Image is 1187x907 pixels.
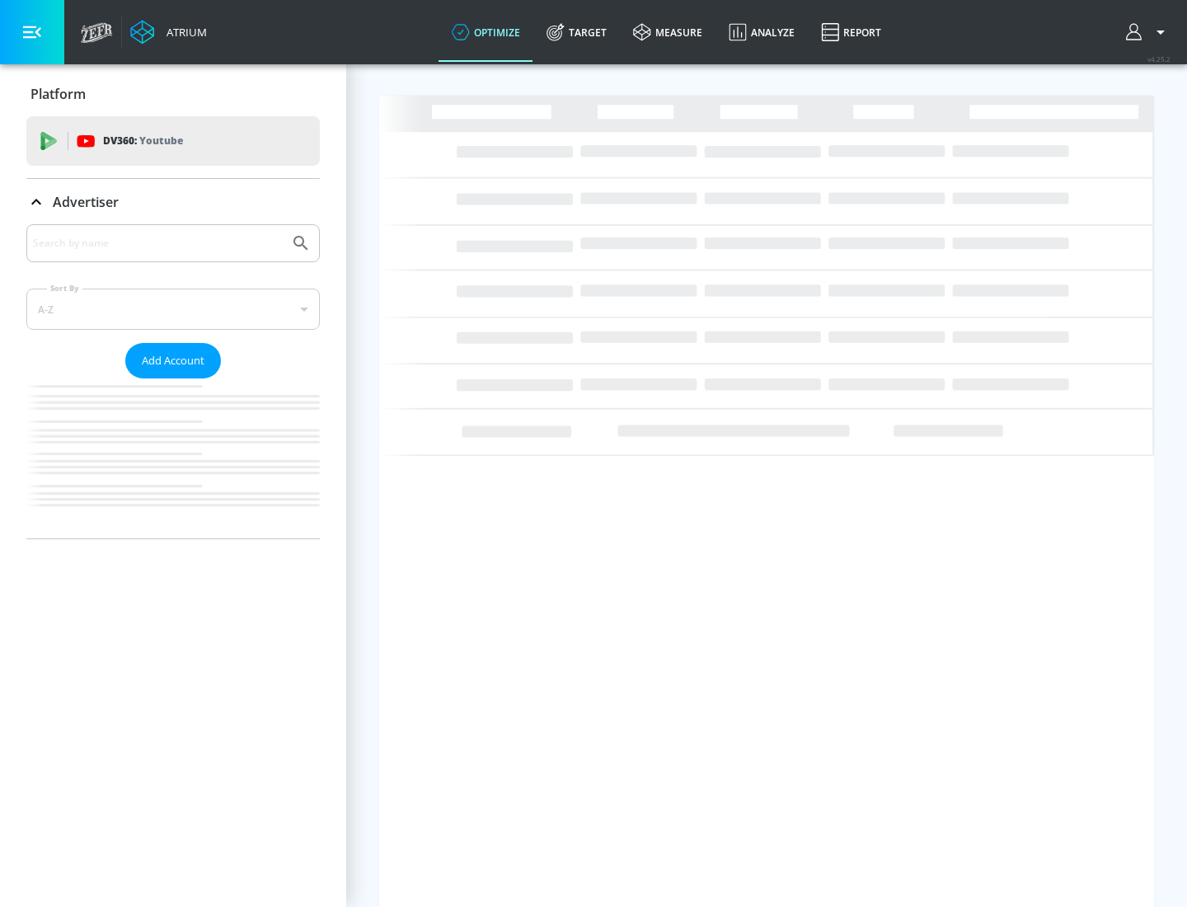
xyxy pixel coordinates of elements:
div: Platform [26,71,320,117]
div: Atrium [160,25,207,40]
input: Search by name [33,233,283,254]
label: Sort By [47,283,82,294]
a: measure [620,2,715,62]
button: Add Account [125,343,221,378]
a: Report [808,2,894,62]
span: v 4.25.2 [1147,54,1171,63]
div: A-Z [26,289,320,330]
span: Add Account [142,351,204,370]
div: Advertiser [26,224,320,538]
p: DV360: [103,132,183,150]
p: Platform [30,85,86,103]
a: Atrium [130,20,207,45]
a: optimize [439,2,533,62]
div: Advertiser [26,179,320,225]
p: Youtube [139,132,183,149]
p: Advertiser [53,193,119,211]
nav: list of Advertiser [26,378,320,538]
div: DV360: Youtube [26,116,320,166]
a: Analyze [715,2,808,62]
a: Target [533,2,620,62]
